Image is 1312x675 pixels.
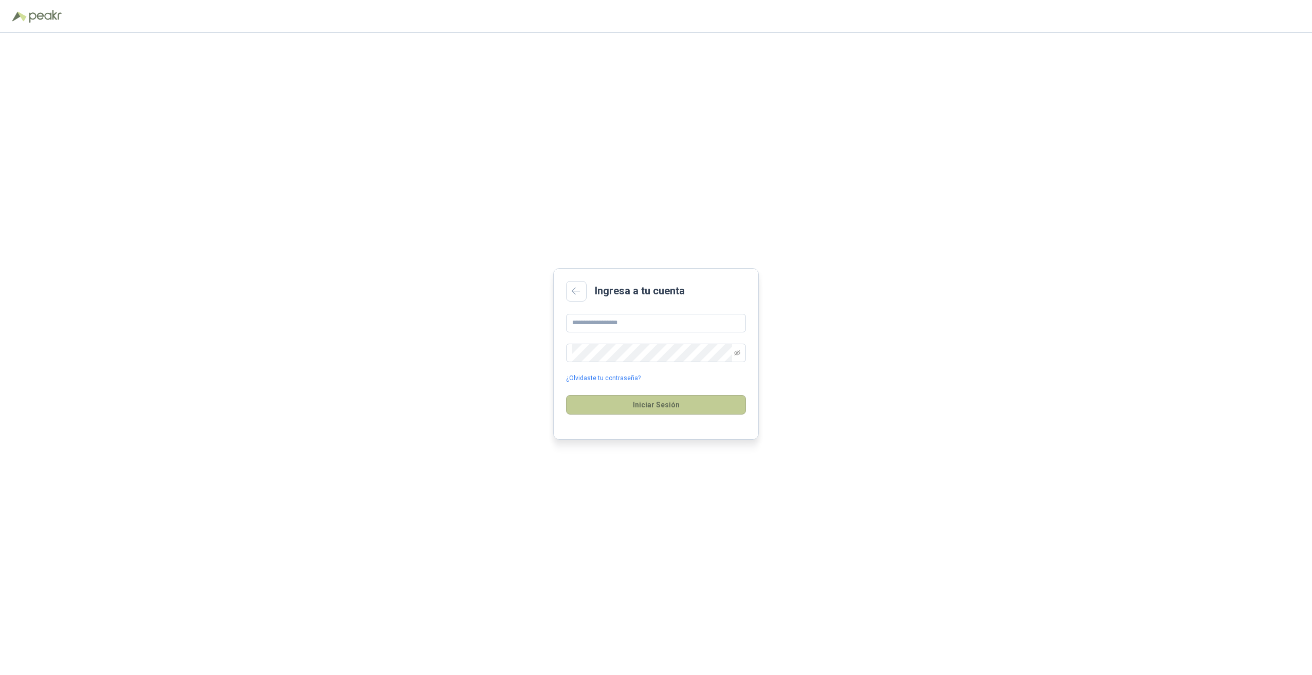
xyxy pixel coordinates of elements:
[566,373,641,383] a: ¿Olvidaste tu contraseña?
[595,283,685,299] h2: Ingresa a tu cuenta
[29,10,62,23] img: Peakr
[12,11,27,22] img: Logo
[734,350,740,356] span: eye-invisible
[566,395,746,415] button: Iniciar Sesión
